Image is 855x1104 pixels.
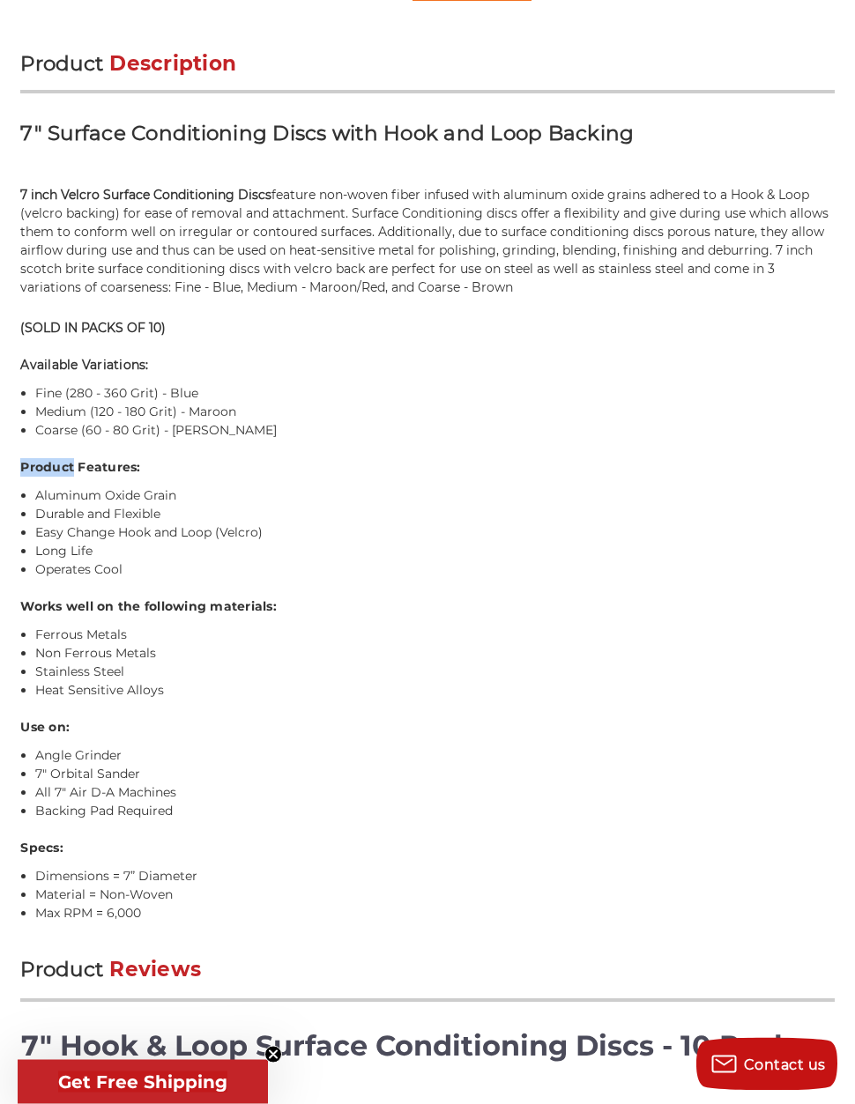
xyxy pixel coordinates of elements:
[696,1038,837,1091] button: Contact us
[35,626,835,645] li: Ferrous Metals
[20,958,103,982] span: Product
[35,747,835,766] li: Angle Grinder
[35,804,173,819] a: Backing Pad Required
[109,52,236,77] span: Description
[35,506,835,524] li: Durable and Flexible
[20,598,834,617] h4: Works well on the following materials:
[264,1046,282,1063] button: Close teaser
[35,868,835,886] li: Dimensions = 7” Diameter
[35,645,835,663] li: Non Ferrous Metals
[35,385,835,404] li: Fine (280 - 360 Grit) - Blue
[35,682,835,700] li: Heat Sensitive Alloys
[35,766,835,784] li: 7" Orbital Sander
[20,188,271,204] strong: 7 inch Velcro Surface Conditioning Discs
[744,1056,826,1073] span: Contact us
[109,958,201,982] span: Reviews
[20,459,834,478] h4: Product Features:
[35,886,835,905] li: Material = Non-Woven
[20,52,103,77] span: Product
[20,321,166,337] strong: (SOLD IN PACKS OF 10)
[20,122,634,146] strong: 7" Surface Conditioning Discs with Hook and Loop Backing
[35,905,835,923] li: Max RPM = 6,000
[20,358,148,374] strong: Available Variations:
[35,543,835,561] li: Long Life
[35,422,835,441] li: Coarse (60 - 80 Grit) - [PERSON_NAME]
[20,719,834,737] h4: Use on:
[58,1071,227,1093] span: Get Free Shipping
[35,784,835,803] li: All 7" Air D-A Machines
[35,524,835,543] li: Easy Change Hook and Loop (Velcro)
[35,487,835,506] li: Aluminum Oxide Grain
[35,561,835,580] li: Operates Cool
[20,840,834,858] h4: Specs:
[35,663,835,682] li: Stainless Steel
[35,404,835,422] li: Medium (120 - 180 Grit) - Maroon
[20,187,834,298] p: feature non-woven fiber infused with aluminum oxide grains adhered to a Hook & Loop (velcro backi...
[18,1060,268,1104] div: Get Free ShippingClose teaser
